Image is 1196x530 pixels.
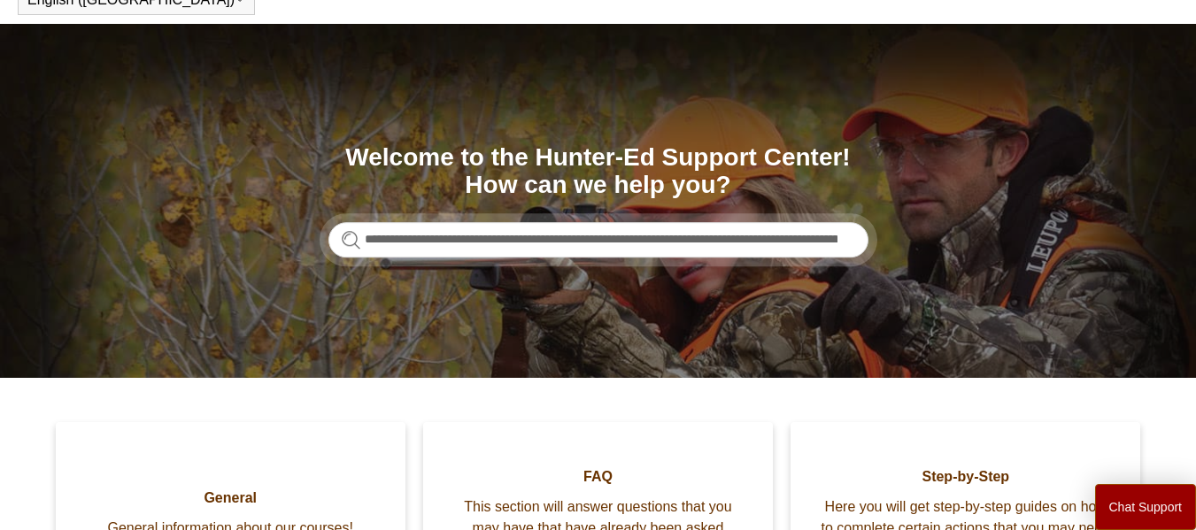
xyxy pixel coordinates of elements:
span: General [82,488,379,509]
input: Search [328,222,868,257]
span: FAQ [450,466,746,488]
h1: Welcome to the Hunter-Ed Support Center! How can we help you? [328,144,868,199]
span: Step-by-Step [817,466,1114,488]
